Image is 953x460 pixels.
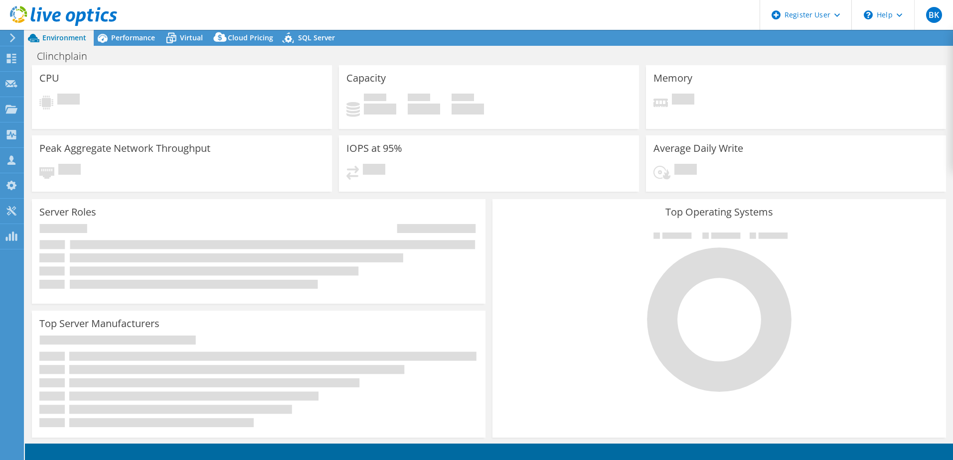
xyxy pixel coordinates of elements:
span: Environment [42,33,86,42]
h1: Clinchplain [32,51,103,62]
span: Pending [674,164,697,177]
svg: \n [864,10,873,19]
h4: 0 GiB [452,104,484,115]
span: Pending [58,164,81,177]
h4: 0 GiB [364,104,396,115]
span: Pending [672,94,694,107]
span: Used [364,94,386,104]
h3: Top Operating Systems [500,207,939,218]
h3: IOPS at 95% [346,143,402,154]
h4: 0 GiB [408,104,440,115]
span: Pending [57,94,80,107]
h3: Memory [653,73,692,84]
span: Virtual [180,33,203,42]
h3: Server Roles [39,207,96,218]
span: Total [452,94,474,104]
h3: Capacity [346,73,386,84]
span: Free [408,94,430,104]
span: Performance [111,33,155,42]
h3: Peak Aggregate Network Throughput [39,143,210,154]
h3: CPU [39,73,59,84]
span: BK [926,7,942,23]
span: SQL Server [298,33,335,42]
h3: Average Daily Write [653,143,743,154]
span: Cloud Pricing [228,33,273,42]
span: Pending [363,164,385,177]
h3: Top Server Manufacturers [39,318,159,329]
